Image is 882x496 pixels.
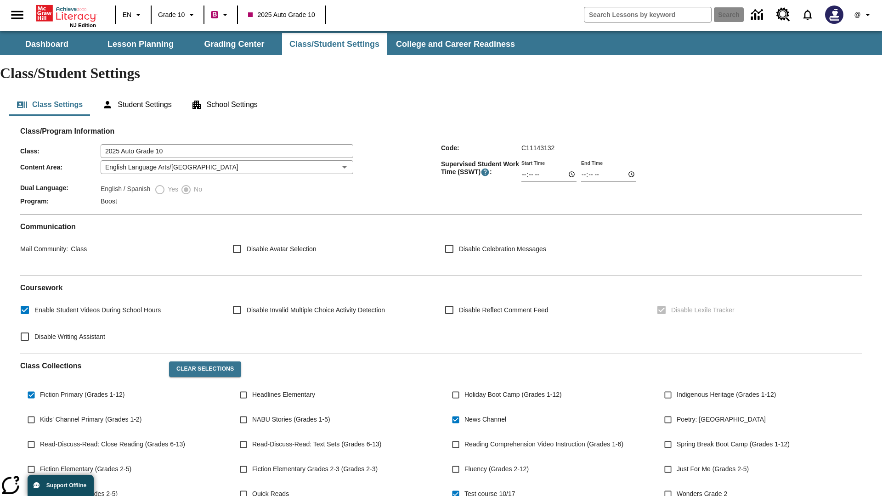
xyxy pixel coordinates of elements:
[677,415,766,424] span: Poetry: [GEOGRAPHIC_DATA]
[849,6,878,23] button: Profile/Settings
[36,4,96,23] a: Home
[584,7,711,22] input: search field
[796,3,820,27] a: Notifications
[581,159,603,166] label: End Time
[521,144,554,152] span: C11143132
[441,144,521,152] span: Code :
[34,305,161,315] span: Enable Student Videos During School Hours
[101,184,150,195] label: English / Spanish
[677,440,790,449] span: Spring Break Boot Camp (Grades 1-12)
[481,168,490,177] button: Supervised Student Work Time is the timeframe when students can take LevelSet and when lessons ar...
[389,33,522,55] button: College and Career Readiness
[169,361,241,377] button: Clear Selections
[36,3,96,28] div: Home
[247,305,385,315] span: Disable Invalid Multiple Choice Activity Detection
[825,6,843,24] img: Avatar
[101,144,353,158] input: Class
[20,136,862,207] div: Class/Program Information
[9,94,90,116] button: Class Settings
[28,475,94,496] button: Support Offline
[158,10,185,20] span: Grade 10
[1,33,93,55] button: Dashboard
[464,390,562,400] span: Holiday Boot Camp (Grades 1-12)
[20,184,101,192] span: Dual Language :
[188,33,280,55] button: Grading Center
[20,163,101,171] span: Content Area :
[677,464,749,474] span: Just For Me (Grades 2-5)
[464,415,506,424] span: News Channel
[207,6,234,23] button: Boost Class color is violet red. Change class color
[20,361,162,370] h2: Class Collections
[854,10,860,20] span: @
[40,464,131,474] span: Fiction Elementary (Grades 2-5)
[165,185,178,194] span: Yes
[771,2,796,27] a: Resource Center, Will open in new tab
[212,9,217,20] span: B
[4,1,31,28] button: Open side menu
[252,390,315,400] span: Headlines Elementary
[20,283,862,346] div: Coursework
[247,244,317,254] span: Disable Avatar Selection
[464,440,623,449] span: Reading Comprehension Video Instruction (Grades 1-6)
[252,415,330,424] span: NABU Stories (Grades 1-5)
[101,197,117,205] span: Boost
[20,283,862,292] h2: Course work
[20,222,862,268] div: Communication
[192,185,202,194] span: No
[40,390,124,400] span: Fiction Primary (Grades 1-12)
[820,3,849,27] button: Select a new avatar
[95,94,179,116] button: Student Settings
[9,94,873,116] div: Class/Student Settings
[20,147,101,155] span: Class :
[95,33,187,55] button: Lesson Planning
[46,482,86,489] span: Support Offline
[282,33,387,55] button: Class/Student Settings
[677,390,776,400] span: Indigenous Heritage (Grades 1-12)
[671,305,735,315] span: Disable Lexile Tracker
[70,23,96,28] span: NJ Edition
[746,2,771,28] a: Data Center
[521,159,545,166] label: Start Time
[441,160,521,177] span: Supervised Student Work Time (SSWT) :
[34,332,105,342] span: Disable Writing Assistant
[20,245,68,253] span: Mail Community :
[252,464,378,474] span: Fiction Elementary Grades 2-3 (Grades 2-3)
[123,10,131,20] span: EN
[101,160,353,174] div: English Language Arts/[GEOGRAPHIC_DATA]
[248,10,315,20] span: 2025 Auto Grade 10
[20,127,862,135] h2: Class/Program Information
[20,222,862,231] h2: Communication
[68,245,87,253] span: Class
[459,244,546,254] span: Disable Celebration Messages
[464,464,529,474] span: Fluency (Grades 2-12)
[20,197,101,205] span: Program :
[459,305,548,315] span: Disable Reflect Comment Feed
[154,6,201,23] button: Grade: Grade 10, Select a grade
[40,415,141,424] span: Kids' Channel Primary (Grades 1-2)
[40,440,185,449] span: Read-Discuss-Read: Close Reading (Grades 6-13)
[184,94,265,116] button: School Settings
[119,6,148,23] button: Language: EN, Select a language
[252,440,381,449] span: Read-Discuss-Read: Text Sets (Grades 6-13)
